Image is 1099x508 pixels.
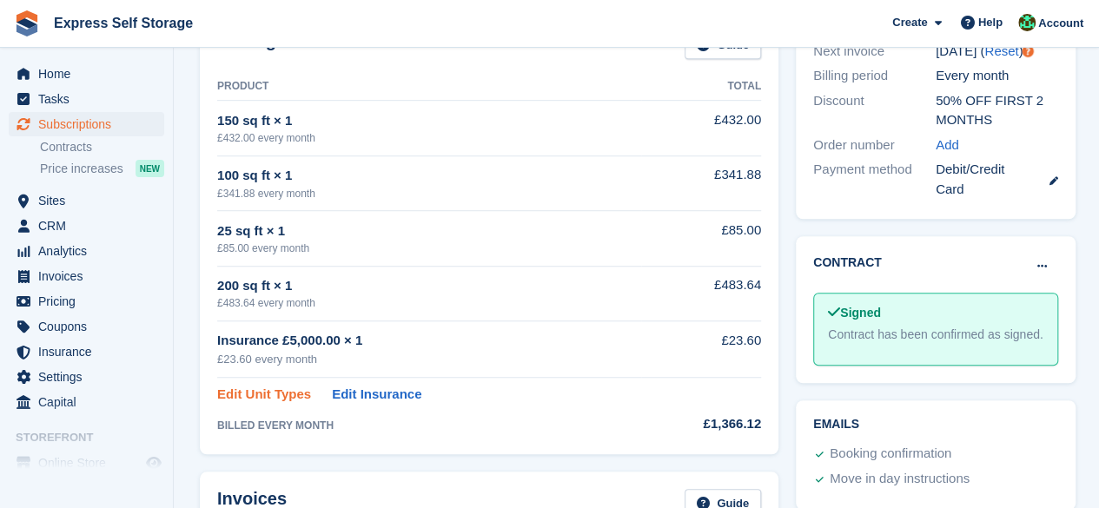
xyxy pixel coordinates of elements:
h2: Contract [813,254,882,272]
a: Add [936,135,959,155]
div: £1,366.12 [641,414,761,434]
div: Signed [828,304,1043,322]
span: Home [38,62,142,86]
span: Sites [38,188,142,213]
span: Storefront [16,429,173,446]
span: Settings [38,365,142,389]
td: £85.00 [641,211,761,266]
a: menu [9,87,164,111]
a: menu [9,340,164,364]
div: NEW [136,160,164,177]
a: menu [9,188,164,213]
span: Online Store [38,451,142,475]
div: £483.64 every month [217,295,641,311]
span: Create [892,14,927,31]
a: Reset [984,43,1018,58]
div: 200 sq ft × 1 [217,276,641,296]
span: Account [1038,15,1083,32]
span: Subscriptions [38,112,142,136]
a: Preview store [143,452,164,473]
div: Debit/Credit Card [936,160,1058,199]
div: Payment method [813,160,936,199]
span: Coupons [38,314,142,339]
div: Billing period [813,66,936,86]
td: £341.88 [641,155,761,210]
span: Pricing [38,289,142,313]
span: Help [978,14,1003,31]
a: Contracts [40,139,164,155]
div: Insurance £5,000.00 × 1 [217,331,641,351]
div: £85.00 every month [217,241,641,256]
div: BILLED EVERY MONTH [217,418,641,433]
a: menu [9,239,164,263]
div: 150 sq ft × 1 [217,111,641,131]
a: menu [9,214,164,238]
a: Express Self Storage [47,9,200,37]
a: menu [9,314,164,339]
a: menu [9,365,164,389]
a: menu [9,62,164,86]
div: Tooltip anchor [1020,43,1036,59]
div: Order number [813,135,936,155]
h2: Emails [813,418,1058,432]
a: menu [9,451,164,475]
a: Edit Insurance [332,385,421,405]
th: Total [641,73,761,101]
span: Tasks [38,87,142,111]
a: Price increases NEW [40,159,164,178]
div: £432.00 every month [217,130,641,146]
td: £432.00 [641,101,761,155]
img: stora-icon-8386f47178a22dfd0bd8f6a31ec36ba5ce8667c1dd55bd0f319d3a0aa187defe.svg [14,10,40,36]
th: Product [217,73,641,101]
div: [DATE] ( ) [936,42,1058,62]
a: menu [9,390,164,414]
div: £341.88 every month [217,186,641,201]
span: Price increases [40,161,123,177]
span: Insurance [38,340,142,364]
a: Edit Unit Types [217,385,311,405]
div: Discount [813,91,936,130]
span: CRM [38,214,142,238]
a: menu [9,112,164,136]
td: £483.64 [641,266,761,320]
span: Invoices [38,264,142,288]
div: 50% OFF FIRST 2 MONTHS [936,91,1058,130]
td: £23.60 [641,321,761,378]
span: Analytics [38,239,142,263]
div: £23.60 every month [217,351,641,368]
div: 25 sq ft × 1 [217,221,641,241]
div: 100 sq ft × 1 [217,166,641,186]
div: Booking confirmation [830,444,951,465]
div: Move in day instructions [830,469,970,490]
div: Next invoice [813,42,936,62]
span: Capital [38,390,142,414]
div: Every month [936,66,1058,86]
a: menu [9,289,164,313]
div: Contract has been confirmed as signed. [828,326,1043,344]
img: Shakiyra Davis [1018,14,1036,31]
a: menu [9,264,164,288]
